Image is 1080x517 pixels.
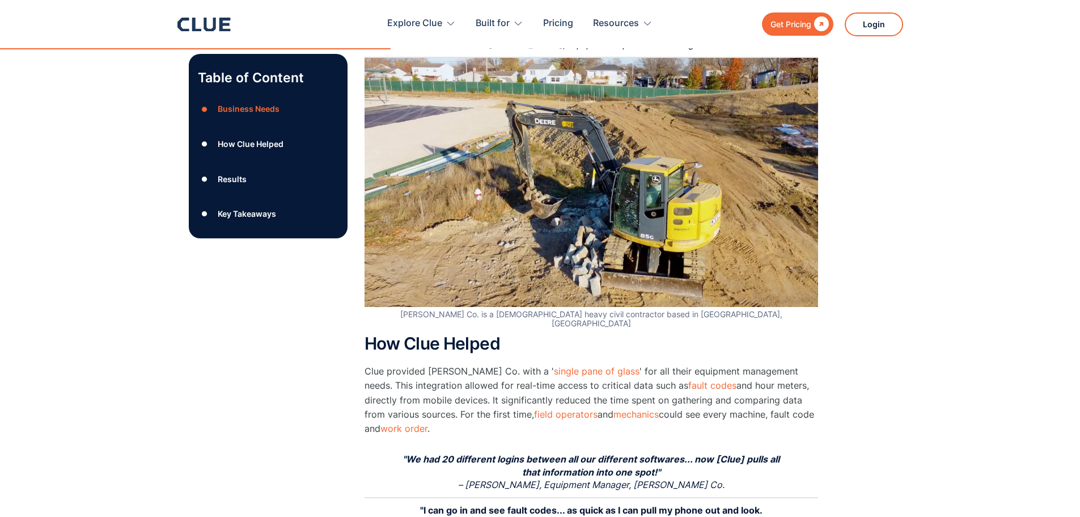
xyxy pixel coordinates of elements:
[543,6,573,41] a: Pricing
[198,136,211,153] div: ●
[593,6,653,41] div: Resources
[218,137,283,151] div: How Clue Helped
[218,172,247,186] div: Results
[476,6,523,41] div: Built for
[458,479,725,490] em: – [PERSON_NAME], Equipment Manager, [PERSON_NAME] Co.
[365,58,818,307] img: Excavator working on construction site
[387,6,442,41] div: Explore Clue
[534,409,598,420] a: field operators
[770,17,811,31] div: Get Pricing
[198,205,211,222] div: ●
[198,100,338,117] a: ●Business Needs
[365,364,818,436] p: Clue provided [PERSON_NAME] Co. with a ' ' for all their equipment management needs. This integra...
[380,423,427,434] a: work order
[365,310,818,329] figcaption: [PERSON_NAME] Co. is a [DEMOGRAPHIC_DATA] heavy civil contractor based in [GEOGRAPHIC_DATA], [GEO...
[613,409,659,420] a: mechanics
[198,69,338,87] p: Table of Content
[476,6,510,41] div: Built for
[811,17,829,31] div: 
[198,170,338,187] a: ●Results
[845,12,903,36] a: Login
[198,136,338,153] a: ●How Clue Helped
[403,453,780,477] em: "We had 20 different logins between all our different softwares... now [Clue] pulls all that info...
[420,505,763,516] strong: ‍"I can go in and see fault codes... as quick as I can pull my phone out and look. ‍
[365,334,818,353] h2: How Clue Helped
[554,365,639,377] a: single pane of glass
[688,380,736,391] a: fault codes
[198,100,211,117] div: ●
[198,170,211,187] div: ●
[387,6,456,41] div: Explore Clue
[198,205,338,222] a: ●Key Takeaways
[593,6,639,41] div: Resources
[218,207,276,221] div: Key Takeaways
[218,102,279,116] div: Business Needs
[762,12,833,36] a: Get Pricing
